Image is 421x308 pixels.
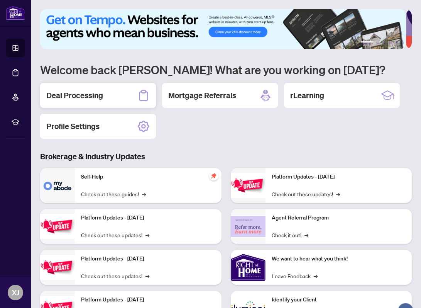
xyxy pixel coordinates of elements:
span: → [142,190,146,198]
a: Check it out!→ [272,231,308,239]
img: logo [6,6,25,20]
img: Platform Updates - September 16, 2025 [40,214,75,238]
img: Agent Referral Program [231,216,265,237]
h1: Welcome back [PERSON_NAME]! What are you working on [DATE]? [40,62,412,77]
button: 6 [401,41,404,44]
h2: Deal Processing [46,90,103,101]
span: → [336,190,340,198]
p: Self-Help [81,173,215,181]
h3: Brokerage & Industry Updates [40,151,412,162]
span: → [314,272,318,280]
span: → [145,231,149,239]
img: Platform Updates - July 21, 2025 [40,255,75,279]
a: Check out these updates!→ [81,231,149,239]
span: → [304,231,308,239]
p: We want to hear what you think! [272,255,406,263]
p: Platform Updates - [DATE] [81,255,215,263]
button: 3 [382,41,385,44]
a: Leave Feedback→ [272,272,318,280]
button: 1 [361,41,373,44]
h2: Profile Settings [46,121,100,132]
p: Platform Updates - [DATE] [272,173,406,181]
a: Check out these updates!→ [81,272,149,280]
button: 5 [395,41,398,44]
h2: Mortgage Referrals [168,90,236,101]
img: Self-Help [40,168,75,203]
h2: rLearning [290,90,324,101]
p: Platform Updates - [DATE] [81,214,215,222]
p: Identify your Client [272,296,406,304]
img: We want to hear what you think! [231,250,265,285]
span: pushpin [209,171,218,180]
p: Agent Referral Program [272,214,406,222]
button: Open asap [394,281,417,304]
a: Check out these guides!→ [81,190,146,198]
button: 2 [376,41,379,44]
p: Platform Updates - [DATE] [81,296,215,304]
span: → [145,272,149,280]
span: XJ [12,287,19,298]
img: Slide 0 [40,9,406,49]
img: Platform Updates - June 23, 2025 [231,173,265,197]
button: 4 [389,41,392,44]
a: Check out these updates!→ [272,190,340,198]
